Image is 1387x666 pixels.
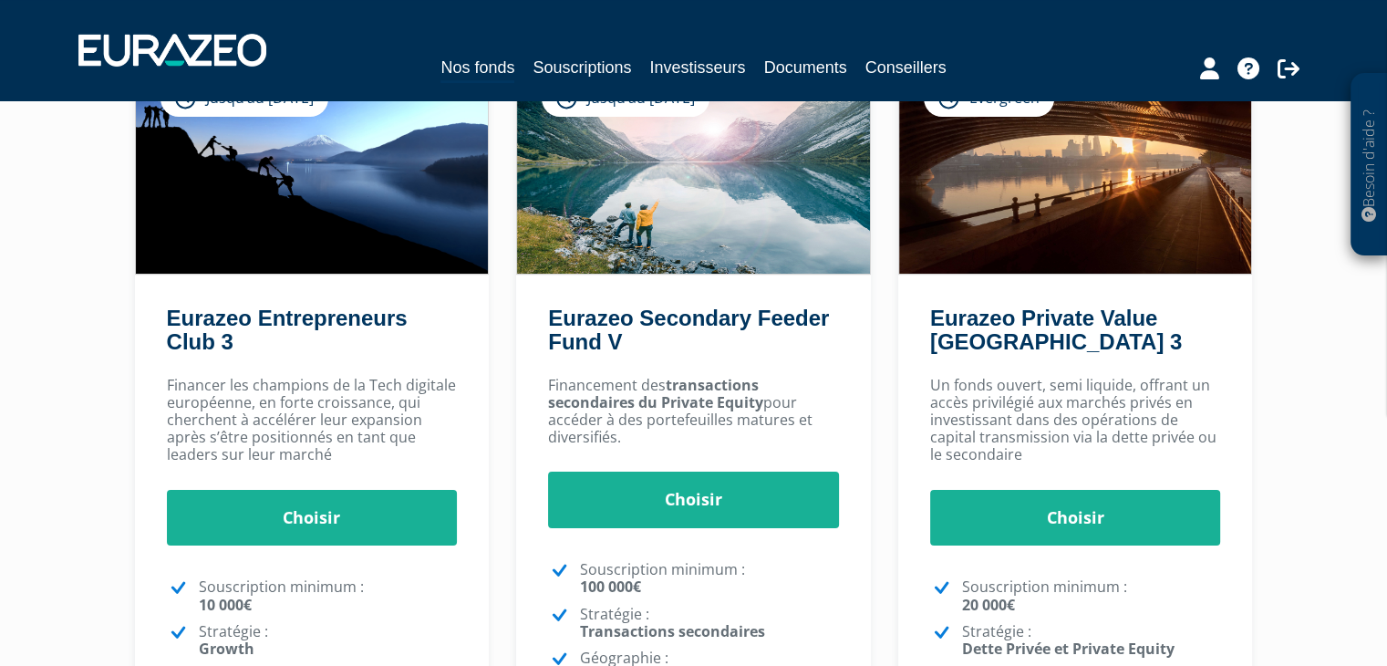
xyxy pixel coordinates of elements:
[962,639,1175,659] strong: Dette Privée et Private Equity
[649,55,745,80] a: Investisseurs
[167,306,408,354] a: Eurazeo Entrepreneurs Club 3
[167,490,458,546] a: Choisir
[199,595,252,615] strong: 10 000€
[548,306,829,354] a: Eurazeo Secondary Feeder Fund V
[78,34,266,67] img: 1732889491-logotype_eurazeo_blanc_rvb.png
[580,561,839,596] p: Souscription minimum :
[962,595,1015,615] strong: 20 000€
[865,55,947,80] a: Conseillers
[962,578,1221,613] p: Souscription minimum :
[580,577,641,597] strong: 100 000€
[548,472,839,528] a: Choisir
[1359,83,1380,247] p: Besoin d'aide ?
[930,306,1182,354] a: Eurazeo Private Value [GEOGRAPHIC_DATA] 3
[167,377,458,464] p: Financer les champions de la Tech digitale européenne, en forte croissance, qui cherchent à accél...
[517,60,870,274] img: Eurazeo Secondary Feeder Fund V
[199,639,254,659] strong: Growth
[533,55,631,80] a: Souscriptions
[580,606,839,640] p: Stratégie :
[440,55,514,83] a: Nos fonds
[136,60,489,274] img: Eurazeo Entrepreneurs Club 3
[548,377,839,447] p: Financement des pour accéder à des portefeuilles matures et diversifiés.
[899,60,1252,274] img: Eurazeo Private Value Europe 3
[548,375,763,412] strong: transactions secondaires du Private Equity
[930,377,1221,464] p: Un fonds ouvert, semi liquide, offrant un accès privilégié aux marchés privés en investissant dan...
[764,55,847,80] a: Documents
[199,623,458,658] p: Stratégie :
[930,490,1221,546] a: Choisir
[580,621,765,641] strong: Transactions secondaires
[962,623,1221,658] p: Stratégie :
[199,578,458,613] p: Souscription minimum :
